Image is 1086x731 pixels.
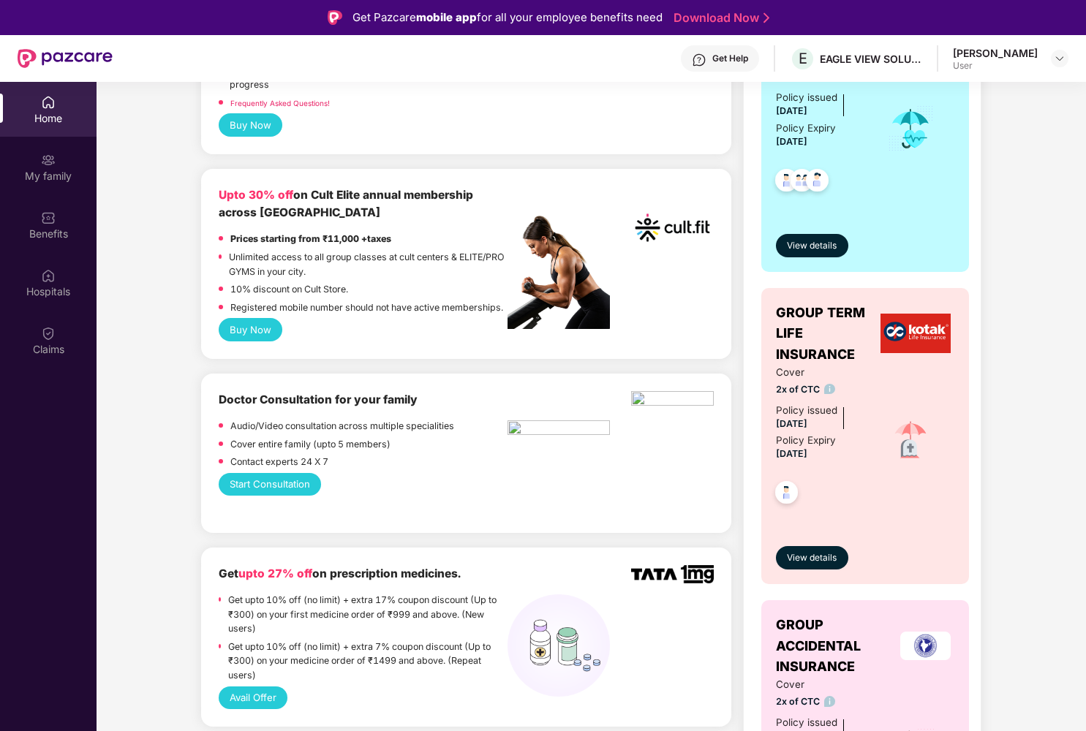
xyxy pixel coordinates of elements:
[41,211,56,225] img: svg+xml;base64,PHN2ZyBpZD0iQmVuZWZpdHMiIHhtbG5zPSJodHRwOi8vd3d3LnczLm9yZy8yMDAwL3N2ZyIgd2lkdGg9Ij...
[900,632,951,660] img: insurerLogo
[776,546,848,569] button: View details
[776,121,836,136] div: Policy Expiry
[219,113,282,137] button: Buy Now
[820,52,922,66] div: EAGLE VIEW SOLUTIONS PRIVATE LIMITED
[41,268,56,283] img: svg+xml;base64,PHN2ZyBpZD0iSG9zcGl0YWxzIiB4bWxucz0iaHR0cDovL3d3dy53My5vcmcvMjAwMC9zdmciIHdpZHRoPS...
[776,136,807,147] span: [DATE]
[352,9,663,26] div: Get Pazcare for all your employee benefits need
[787,551,837,565] span: View details
[230,455,328,469] p: Contact experts 24 X 7
[41,326,56,341] img: svg+xml;base64,PHN2ZyBpZD0iQ2xhaW0iIHhtbG5zPSJodHRwOi8vd3d3LnczLm9yZy8yMDAwL3N2ZyIgd2lkdGg9IjIwIi...
[230,300,503,315] p: Registered mobile number should not have active memberships.
[230,282,348,297] p: 10% discount on Cult Store.
[219,686,287,710] button: Avail Offer
[824,384,835,395] img: info
[787,239,837,253] span: View details
[885,415,936,466] img: icon
[799,50,807,67] span: E
[228,593,508,636] p: Get upto 10% off (no limit) + extra 17% coupon discount (Up to ₹300) on your first medicine order...
[776,715,837,730] div: Policy issued
[41,95,56,110] img: svg+xml;base64,PHN2ZyBpZD0iSG9tZSIgeG1sbnM9Imh0dHA6Ly93d3cudzMub3JnLzIwMDAvc3ZnIiB3aWR0aD0iMjAiIG...
[631,186,714,269] img: cult.png
[328,10,342,25] img: Logo
[776,694,867,709] span: 2x of CTC
[1054,53,1066,64] img: svg+xml;base64,PHN2ZyBpZD0iRHJvcGRvd24tMzJ4MzIiIHhtbG5zPSJodHRwOi8vd3d3LnczLm9yZy8yMDAwL3N2ZyIgd2...
[776,433,836,448] div: Policy Expiry
[631,565,714,584] img: TATA_1mg_Logo.png
[799,164,835,200] img: svg+xml;base64,PHN2ZyB4bWxucz0iaHR0cDovL3d3dy53My5vcmcvMjAwMC9zdmciIHdpZHRoPSI0OC45NDMiIGhlaWdodD...
[784,164,820,200] img: svg+xml;base64,PHN2ZyB4bWxucz0iaHR0cDovL3d3dy53My5vcmcvMjAwMC9zdmciIHdpZHRoPSI0OC45MTUiIGhlaWdodD...
[674,10,765,26] a: Download Now
[230,437,391,452] p: Cover entire family (upto 5 members)
[769,164,804,200] img: svg+xml;base64,PHN2ZyB4bWxucz0iaHR0cDovL3d3dy53My5vcmcvMjAwMC9zdmciIHdpZHRoPSI0OC45NDMiIGhlaWdodD...
[508,216,610,329] img: pc2.png
[229,250,508,279] p: Unlimited access to all group classes at cult centers & ELITE/PRO GYMS in your city.
[953,60,1038,72] div: User
[776,418,807,429] span: [DATE]
[692,53,706,67] img: svg+xml;base64,PHN2ZyBpZD0iSGVscC0zMngzMiIgeG1sbnM9Imh0dHA6Ly93d3cudzMub3JnLzIwMDAvc3ZnIiB3aWR0aD...
[769,477,804,512] img: svg+xml;base64,PHN2ZyB4bWxucz0iaHR0cDovL3d3dy53My5vcmcvMjAwMC9zdmciIHdpZHRoPSI0OC45NDMiIGhlaWdodD...
[508,420,610,439] img: pngtree-physiotherapy-physiotherapist-rehab-disability-stretching-png-image_6063262.png
[219,318,282,341] button: Buy Now
[776,448,807,459] span: [DATE]
[776,403,837,418] div: Policy issued
[41,153,56,167] img: svg+xml;base64,PHN2ZyB3aWR0aD0iMjAiIGhlaWdodD0iMjAiIHZpZXdCb3g9IjAgMCAyMCAyMCIgZmlsbD0ibm9uZSIgeG...
[824,696,835,707] img: info
[776,105,807,116] span: [DATE]
[776,90,837,105] div: Policy issued
[219,567,461,580] b: Get on prescription medicines.
[881,314,951,353] img: insurerLogo
[230,99,330,107] a: Frequently Asked Questions!
[776,382,867,397] span: 2x of CTC
[228,640,508,683] p: Get upto 10% off (no limit) + extra 7% coupon discount (Up to ₹300) on your medicine order of ₹14...
[887,105,935,153] img: icon
[219,188,293,202] b: Upto 30% off
[712,53,748,64] div: Get Help
[776,303,877,365] span: GROUP TERM LIFE INSURANCE
[776,615,897,677] span: GROUP ACCIDENTAL INSURANCE
[763,10,769,26] img: Stroke
[219,188,473,219] b: on Cult Elite annual membership across [GEOGRAPHIC_DATA]
[776,677,867,692] span: Cover
[631,391,714,410] img: physica%20-%20Edited.png
[230,233,391,244] strong: Prices starting from ₹11,000 +taxes
[238,567,312,580] span: upto 27% off
[508,594,610,697] img: medicines%20(1).png
[416,10,477,24] strong: mobile app
[18,49,113,68] img: New Pazcare Logo
[776,365,867,380] span: Cover
[219,393,418,406] b: Doctor Consultation for your family
[953,46,1038,60] div: [PERSON_NAME]
[219,473,321,496] button: Start Consultation
[230,419,454,433] p: Audio/Video consultation across multiple specialities
[776,234,848,257] button: View details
